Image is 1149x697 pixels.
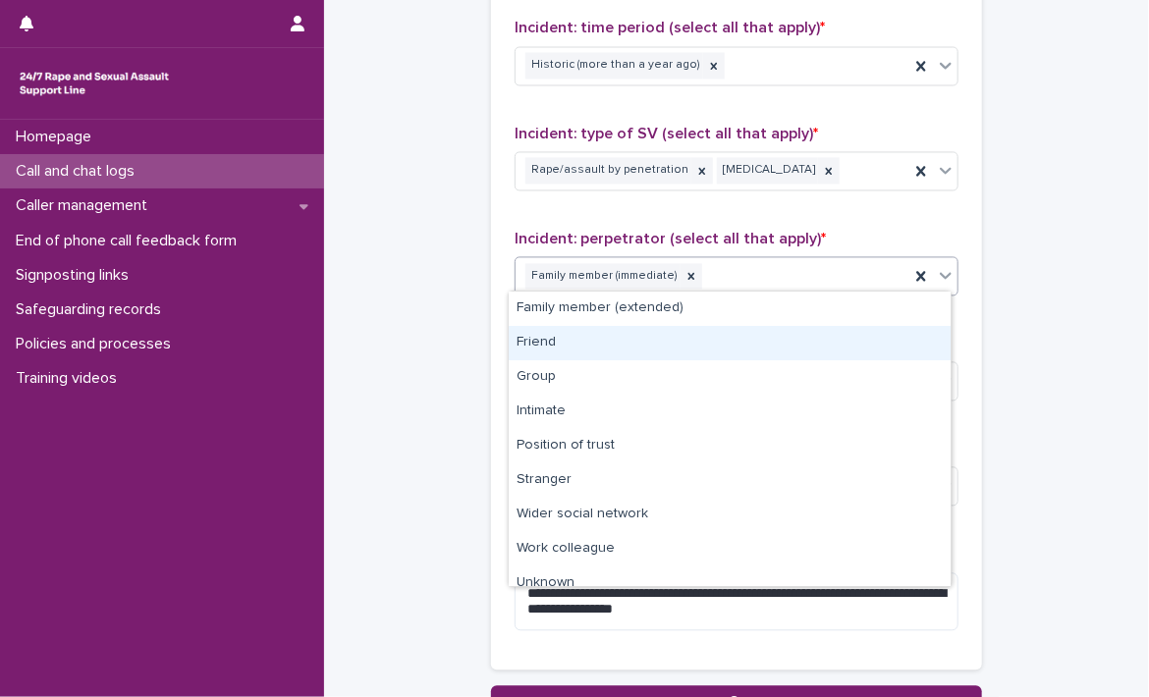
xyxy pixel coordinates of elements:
div: Rape/assault by penetration [525,158,691,185]
p: Safeguarding records [8,300,177,319]
div: Family member (extended) [509,292,951,326]
div: [MEDICAL_DATA] [717,158,818,185]
div: Wider social network [509,498,951,532]
div: Friend [509,326,951,360]
div: Intimate [509,395,951,429]
p: Caller management [8,196,163,215]
p: Training videos [8,369,133,388]
p: Signposting links [8,266,144,285]
div: Position of trust [509,429,951,463]
p: Call and chat logs [8,162,150,181]
div: Family member (immediate) [525,264,681,291]
div: Stranger [509,463,951,498]
p: End of phone call feedback form [8,232,252,250]
p: Policies and processes [8,335,187,353]
span: Incident: perpetrator (select all that apply) [515,232,826,247]
span: Incident: time period (select all that apply) [515,21,825,36]
span: Incident: type of SV (select all that apply) [515,127,818,142]
div: Historic (more than a year ago) [525,53,703,80]
img: rhQMoQhaT3yELyF149Cw [16,64,173,103]
div: Group [509,360,951,395]
div: Work colleague [509,532,951,566]
div: Unknown [509,566,951,601]
p: Homepage [8,128,107,146]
